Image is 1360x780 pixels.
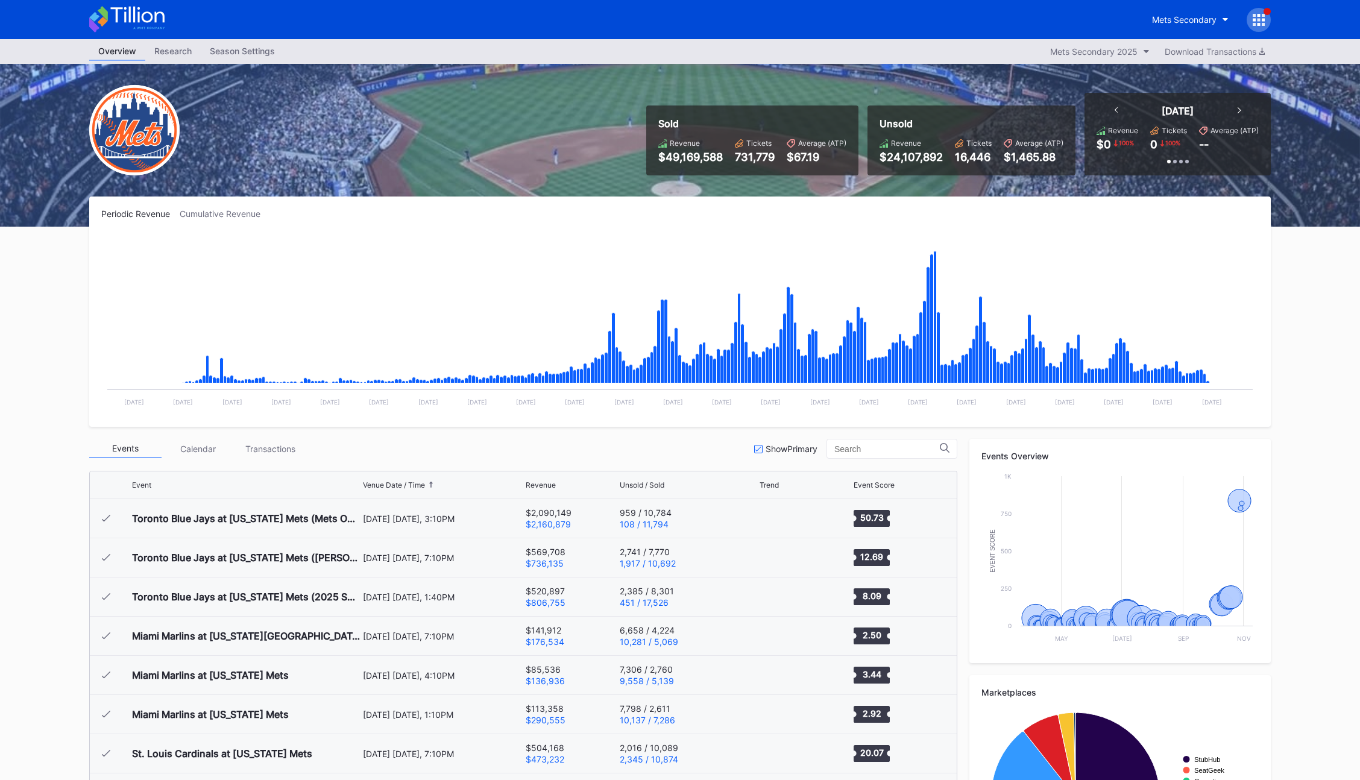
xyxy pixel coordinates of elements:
div: $1,465.88 [1004,151,1063,163]
div: Average (ATP) [1015,139,1063,148]
div: Transactions [234,439,306,458]
a: Research [145,42,201,61]
text: 500 [1001,547,1012,555]
div: Event [132,480,151,489]
text: [DATE] [271,398,291,406]
svg: Chart title [760,738,796,769]
div: Tickets [966,139,992,148]
div: 2,741 / 7,770 [620,547,676,557]
a: Season Settings [201,42,284,61]
div: [DATE] [DATE], 7:10PM [363,553,523,563]
div: Unsold / Sold [620,480,664,489]
div: Toronto Blue Jays at [US_STATE] Mets (Mets Opening Day) [132,512,360,524]
button: Download Transactions [1159,43,1271,60]
div: 108 / 11,794 [620,519,672,529]
div: $569,708 [526,547,565,557]
div: Cumulative Revenue [180,209,270,219]
div: 100 % [1164,138,1182,148]
div: 7,306 / 2,760 [620,664,674,675]
text: 750 [1001,510,1012,517]
div: $806,755 [526,597,565,608]
svg: Chart title [760,543,796,573]
text: [DATE] [810,398,830,406]
div: Toronto Blue Jays at [US_STATE] Mets (2025 Schedule Picture Frame Giveaway) [132,591,360,603]
text: 50.73 [860,512,883,523]
div: Research [145,42,201,60]
div: Trend [760,480,779,489]
div: Revenue [891,139,921,148]
button: Mets Secondary [1143,8,1238,31]
text: [DATE] [222,398,242,406]
text: [DATE] [565,398,585,406]
div: Tickets [746,139,772,148]
div: Calendar [162,439,234,458]
svg: Chart title [760,660,796,690]
text: 250 [1001,585,1012,592]
div: Periodic Revenue [101,209,180,219]
div: $136,936 [526,676,565,686]
text: [DATE] [663,398,683,406]
text: [DATE] [761,398,781,406]
div: $67.19 [787,151,846,163]
text: SeatGeek [1194,767,1224,774]
div: Event Score [854,480,895,489]
div: 2,385 / 8,301 [620,586,674,596]
div: Revenue [526,480,556,489]
div: Miami Marlins at [US_STATE] Mets [132,669,289,681]
div: Venue Date / Time [363,480,425,489]
div: Toronto Blue Jays at [US_STATE] Mets ([PERSON_NAME] Players Pin Giveaway) [132,552,360,564]
text: 2.92 [862,708,881,719]
text: [DATE] [173,398,193,406]
div: Average (ATP) [798,139,846,148]
svg: Chart title [101,234,1259,415]
div: $141,912 [526,625,564,635]
div: Miami Marlins at [US_STATE][GEOGRAPHIC_DATA] (Bark at the Park) [132,630,360,642]
text: [DATE] [957,398,977,406]
div: [DATE] [DATE], 3:10PM [363,514,523,524]
div: $736,135 [526,558,565,568]
svg: Chart title [760,699,796,729]
div: $290,555 [526,715,565,725]
div: $85,536 [526,664,565,675]
div: Average (ATP) [1210,126,1259,135]
div: 451 / 17,526 [620,597,674,608]
div: Unsold [880,118,1063,130]
div: 2,016 / 10,089 [620,743,678,753]
div: Season Settings [201,42,284,60]
div: 0 [1150,138,1157,151]
div: Show Primary [766,444,817,454]
text: [DATE] [1153,398,1173,406]
div: Miami Marlins at [US_STATE] Mets [132,708,289,720]
svg: Chart title [760,621,796,651]
div: 2,345 / 10,874 [620,754,678,764]
img: New-York-Mets-Transparent.png [89,85,180,175]
div: 16,446 [955,151,992,163]
text: [DATE] [859,398,879,406]
text: [DATE] [467,398,487,406]
div: $2,090,149 [526,508,571,518]
div: [DATE] [1162,105,1194,117]
div: Sold [658,118,846,130]
text: [DATE] [1006,398,1026,406]
text: [DATE] [320,398,340,406]
div: [DATE] [DATE], 1:10PM [363,709,523,720]
a: Overview [89,42,145,61]
text: [DATE] [908,398,928,406]
text: [DATE] [1104,398,1124,406]
text: 8.09 [862,591,881,601]
text: [DATE] [1055,398,1075,406]
div: $49,169,588 [658,151,723,163]
div: $0 [1097,138,1111,151]
div: 9,558 / 5,139 [620,676,674,686]
text: May [1055,635,1068,642]
div: $504,168 [526,743,564,753]
text: Event Score [989,529,996,573]
div: 731,779 [735,151,775,163]
div: $24,107,892 [880,151,943,163]
text: [DATE] [1112,635,1132,642]
svg: Chart title [760,582,796,612]
div: [DATE] [DATE], 7:10PM [363,749,523,759]
div: $473,232 [526,754,564,764]
text: [DATE] [712,398,732,406]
